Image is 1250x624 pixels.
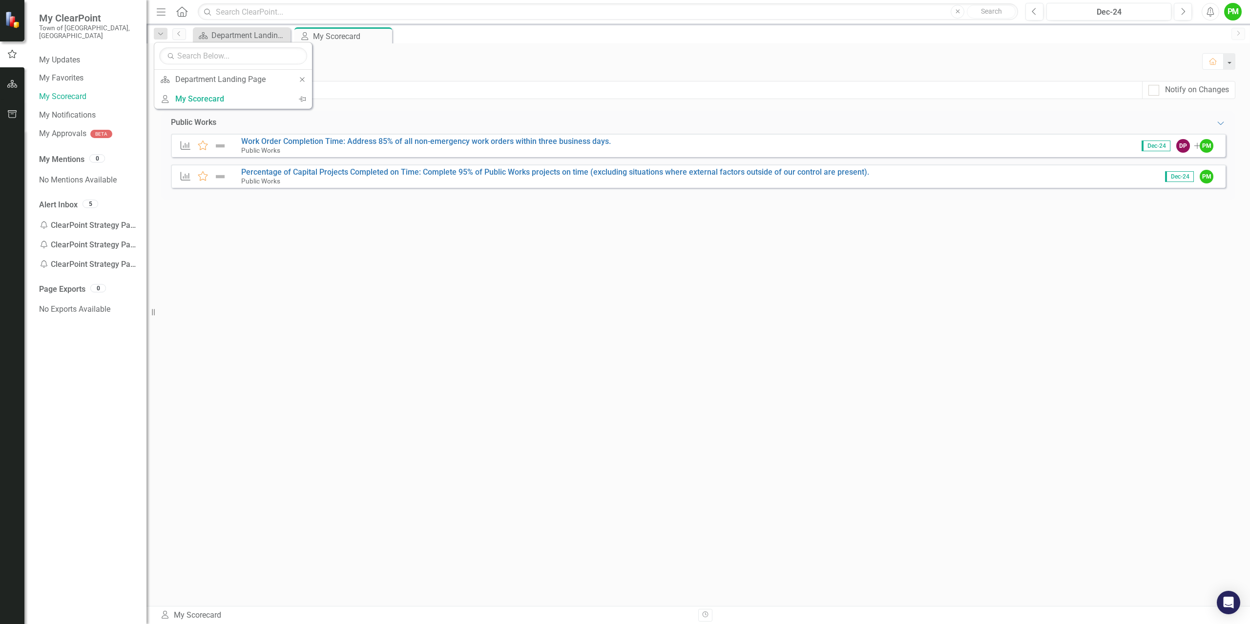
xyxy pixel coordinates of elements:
[39,300,137,319] div: No Exports Available
[1200,139,1213,153] div: PM
[161,81,1143,99] input: Filter My Scorecard...
[1217,591,1240,614] div: Open Intercom Messenger
[241,146,280,154] small: Public Works
[1200,170,1213,183] div: PM
[175,73,288,85] div: Department Landing Page
[1142,141,1170,151] span: Dec-24
[195,29,288,41] a: Department Landing Page
[39,235,137,255] div: ClearPoint Strategy Password Reset
[967,5,1016,19] button: Search
[154,90,292,108] a: My Scorecard
[39,255,137,274] div: ClearPoint Strategy Password Reset
[39,73,137,84] a: My Favorites
[90,130,112,138] div: BETA
[214,140,227,152] img: Not Defined
[313,30,390,42] div: My Scorecard
[39,128,86,140] a: My Approvals
[1176,139,1190,153] div: DP
[39,200,78,211] a: Alert Inbox
[159,47,307,64] input: Search Below...
[39,170,137,190] div: No Mentions Available
[214,171,227,182] img: Not Defined
[1224,3,1242,20] button: PM
[39,91,137,102] a: My Scorecard
[89,154,105,162] div: 0
[5,11,22,28] img: ClearPoint Strategy
[1050,6,1168,18] div: Dec-24
[90,284,106,292] div: 0
[241,177,280,185] small: Public Works
[39,284,85,295] a: Page Exports
[39,12,137,24] span: My ClearPoint
[1165,171,1194,182] span: Dec-24
[241,167,869,177] a: Percentage of Capital Projects Completed on Time: Complete 95% of Public Works projects on time (...
[1046,3,1171,20] button: Dec-24
[39,24,137,40] small: Town of [GEOGRAPHIC_DATA], [GEOGRAPHIC_DATA]
[39,55,137,66] a: My Updates
[39,216,137,235] div: ClearPoint Strategy Password Reset
[161,53,1192,64] div: My Scorecard
[160,610,691,621] div: My Scorecard
[171,117,216,128] div: Public Works
[154,70,292,88] a: Department Landing Page
[175,93,288,105] div: My Scorecard
[83,200,98,208] div: 5
[161,64,1192,71] div: [PERSON_NAME] (Public Works)
[198,3,1018,20] input: Search ClearPoint...
[981,7,1002,15] span: Search
[241,137,611,146] a: Work Order Completion Time: Address 85% of all non-emergency work orders within three business days.
[211,29,288,41] div: Department Landing Page
[1165,84,1229,96] div: Notify on Changes
[39,154,84,165] a: My Mentions
[39,110,137,121] a: My Notifications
